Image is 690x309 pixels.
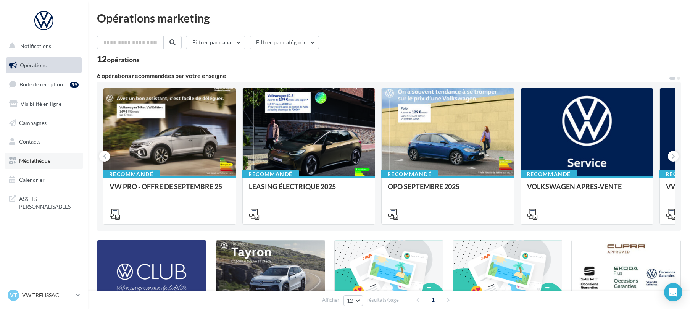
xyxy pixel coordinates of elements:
div: Recommandé [103,170,160,178]
p: VW TRELISSAC [22,291,73,299]
div: Recommandé [521,170,577,178]
button: 12 [343,295,363,306]
div: VW PRO - OFFRE DE SEPTEMBRE 25 [110,183,230,198]
span: Boîte de réception [19,81,63,87]
span: VT [10,291,17,299]
a: Calendrier [5,172,83,188]
div: OPO SEPTEMBRE 2025 [388,183,508,198]
div: LEASING ÉLECTRIQUE 2025 [249,183,369,198]
span: Opérations [20,62,47,68]
span: Contacts [19,138,40,145]
button: Notifications [5,38,80,54]
div: Recommandé [242,170,299,178]
a: VT VW TRELISSAC [6,288,82,303]
a: ASSETS PERSONNALISABLES [5,191,83,213]
button: Filtrer par catégorie [250,36,319,49]
a: Visibilité en ligne [5,96,83,112]
a: Opérations [5,57,83,73]
span: 1 [427,294,439,306]
div: opérations [107,56,140,63]
span: Campagnes [19,119,47,126]
a: Boîte de réception59 [5,76,83,92]
a: Campagnes [5,115,83,131]
div: 6 opérations recommandées par votre enseigne [97,73,669,79]
span: 12 [347,298,353,304]
span: ASSETS PERSONNALISABLES [19,194,79,210]
div: 59 [70,82,79,88]
span: Afficher [322,296,339,304]
div: Open Intercom Messenger [664,283,682,301]
span: résultats/page [367,296,399,304]
span: Calendrier [19,176,45,183]
div: 12 [97,55,140,63]
span: Médiathèque [19,157,50,164]
div: VOLKSWAGEN APRES-VENTE [527,183,647,198]
a: Contacts [5,134,83,150]
button: Filtrer par canal [186,36,245,49]
div: Recommandé [381,170,438,178]
span: Visibilité en ligne [21,100,61,107]
div: Opérations marketing [97,12,681,24]
a: Médiathèque [5,153,83,169]
span: Notifications [20,43,51,49]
